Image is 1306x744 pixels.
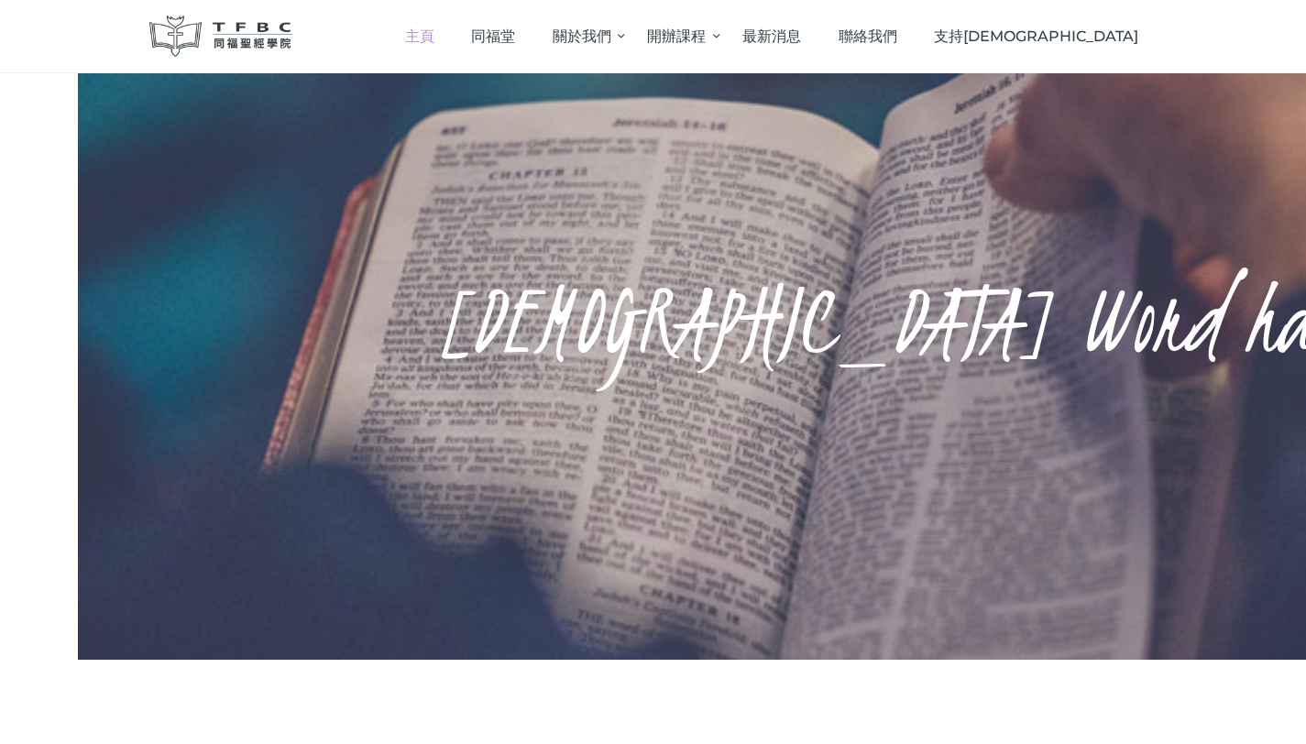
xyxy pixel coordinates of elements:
a: 開辦課程 [629,9,724,63]
span: 支持[DEMOGRAPHIC_DATA] [934,27,1138,45]
div: 道 [1169,376,1270,392]
a: 關於我們 [534,9,630,63]
span: 最新消息 [742,27,801,45]
a: 聯絡我們 [819,9,916,63]
span: 聯絡我們 [839,27,897,45]
span: 關於我們 [553,27,611,45]
a: 支持[DEMOGRAPHIC_DATA] [916,9,1158,63]
a: 最新消息 [724,9,820,63]
a: 同福堂 [453,9,534,63]
img: 同福聖經學院 TFBC [149,16,292,57]
span: 開辦課程 [647,27,706,45]
a: 主頁 [386,9,453,63]
span: 主頁 [405,27,434,45]
span: 同福堂 [471,27,515,45]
